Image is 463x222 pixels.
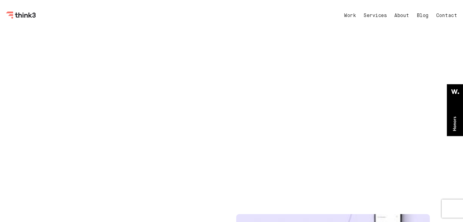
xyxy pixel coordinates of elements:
[344,13,356,18] a: Work
[363,13,387,18] a: Services
[394,13,409,18] a: About
[436,13,457,18] a: Contact
[417,13,429,18] a: Blog
[6,14,37,20] a: Think3 Logo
